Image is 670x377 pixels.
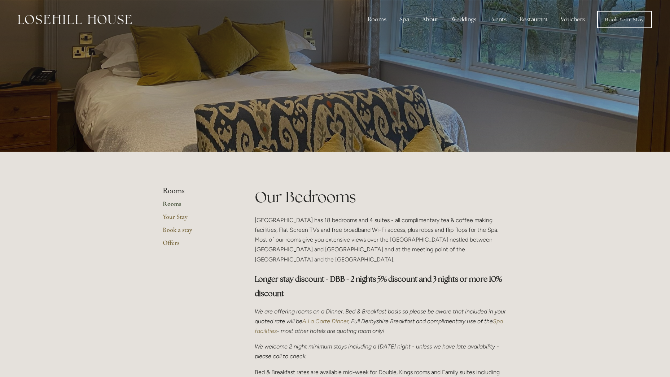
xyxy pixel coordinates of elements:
[255,274,503,298] strong: Longer stay discount - DBB - 2 nights 5% discount and 3 nights or more 10% discount
[255,343,500,360] em: We welcome 2 night minimum stays including a [DATE] night - unless we have late availability - pl...
[255,215,508,264] p: [GEOGRAPHIC_DATA] has 18 bedrooms and 4 suites - all complimentary tea & coffee making facilities...
[163,213,232,226] a: Your Stay
[163,226,232,239] a: Book a stay
[163,200,232,213] a: Rooms
[277,328,385,334] em: - most other hotels are quoting room only!
[18,15,132,24] img: Losehill House
[555,12,591,27] a: Vouchers
[349,318,493,325] em: , Full Derbyshire Breakfast and complimentary use of the
[362,12,392,27] div: Rooms
[416,12,444,27] div: About
[163,186,232,196] li: Rooms
[255,186,508,208] h1: Our Bedrooms
[446,12,482,27] div: Weddings
[597,11,652,28] a: Book Your Stay
[483,12,512,27] div: Events
[163,239,232,252] a: Offers
[302,318,349,325] a: A La Carte Dinner
[514,12,553,27] div: Restaurant
[255,308,507,325] em: We are offering rooms on a Dinner, Bed & Breakfast basis so please be aware that included in your...
[394,12,415,27] div: Spa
